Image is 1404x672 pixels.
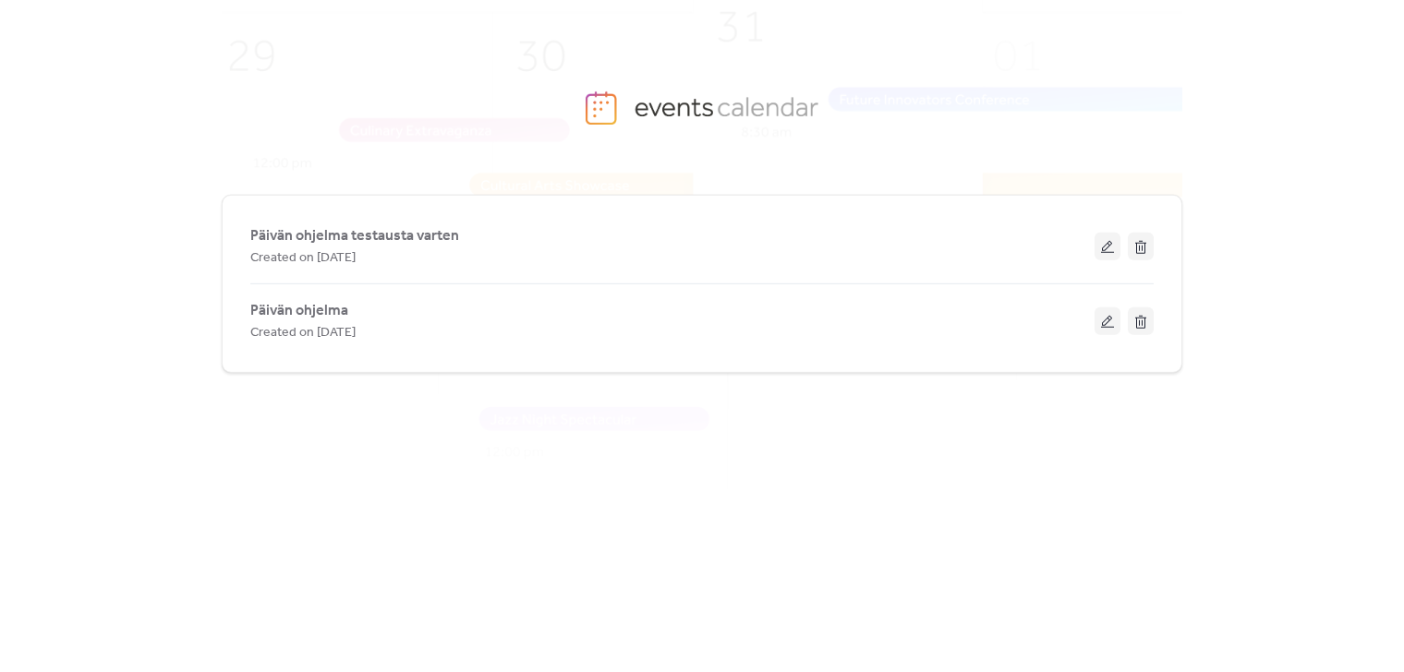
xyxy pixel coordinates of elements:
[250,225,459,247] span: Päivän ohjelma testausta varten
[250,300,348,322] span: Päivän ohjelma
[250,322,356,344] span: Created on [DATE]
[250,231,459,241] a: Päivän ohjelma testausta varten
[250,247,356,270] span: Created on [DATE]
[250,306,348,316] a: Päivän ohjelma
